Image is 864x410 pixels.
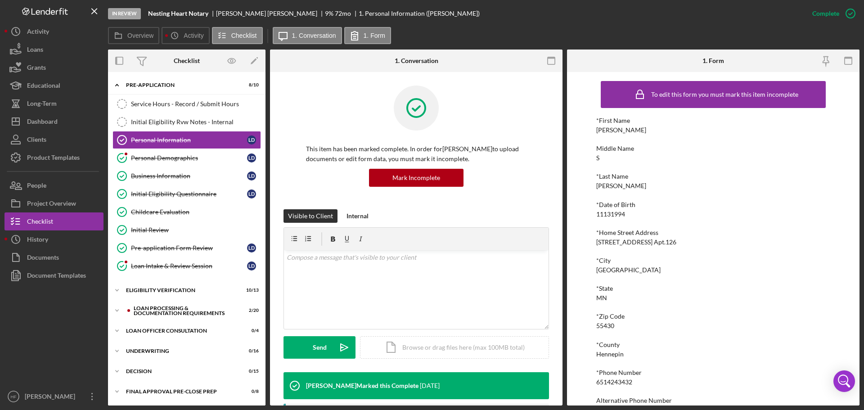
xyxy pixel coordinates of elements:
[243,82,259,88] div: 8 / 10
[131,262,247,270] div: Loan Intake & Review Session
[313,336,327,359] div: Send
[803,5,859,23] button: Complete
[131,118,261,126] div: Initial Eligibility Rvw Notes - Internal
[112,185,261,203] a: Initial Eligibility QuestionnaireLD
[596,285,830,292] div: *State
[4,131,103,149] a: Clients
[596,266,661,274] div: [GEOGRAPHIC_DATA]
[27,230,48,251] div: History
[4,77,103,95] button: Educational
[22,387,81,408] div: [PERSON_NAME]
[126,82,236,88] div: Pre-Application
[4,266,103,284] button: Document Templates
[288,209,333,223] div: Visible to Client
[702,57,724,64] div: 1. Form
[596,173,830,180] div: *Last Name
[596,126,646,134] div: [PERSON_NAME]
[4,59,103,77] a: Grants
[126,328,236,333] div: Loan Officer Consultation
[231,32,257,39] label: Checklist
[131,190,247,198] div: Initial Eligibility Questionnaire
[112,149,261,167] a: Personal DemographicsLD
[273,27,342,44] button: 1. Conversation
[243,369,259,374] div: 0 / 15
[131,136,247,144] div: Personal Information
[335,10,351,17] div: 72 mo
[369,169,463,187] button: Mark Incomplete
[4,230,103,248] a: History
[184,32,203,39] label: Activity
[112,203,261,221] a: Childcare Evaluation
[247,171,256,180] div: L D
[11,394,17,399] text: HF
[247,153,256,162] div: L D
[247,243,256,252] div: L D
[27,41,43,61] div: Loans
[126,348,236,354] div: Underwriting
[833,370,855,392] div: Open Intercom Messenger
[392,169,440,187] div: Mark Incomplete
[306,144,526,164] p: This item has been marked complete. In order for [PERSON_NAME] to upload documents or edit form d...
[4,176,103,194] button: People
[812,5,839,23] div: Complete
[596,201,830,208] div: *Date of Birth
[27,212,53,233] div: Checklist
[112,113,261,131] a: Initial Eligibility Rvw Notes - Internal
[596,182,646,189] div: [PERSON_NAME]
[4,387,103,405] button: HF[PERSON_NAME]
[4,194,103,212] button: Project Overview
[126,389,236,394] div: Final Approval Pre-Close Prep
[112,257,261,275] a: Loan Intake & Review SessionLD
[27,194,76,215] div: Project Overview
[27,176,46,197] div: People
[243,348,259,354] div: 0 / 16
[148,10,208,17] b: Nesting Heart Notary
[420,382,440,389] time: 2025-08-27 22:36
[4,41,103,59] button: Loans
[212,27,263,44] button: Checklist
[27,131,46,151] div: Clients
[596,117,830,124] div: *First Name
[112,95,261,113] a: Service Hours - Record / Submit Hours
[344,27,391,44] button: 1. Form
[596,313,830,320] div: *Zip Code
[174,57,200,64] div: Checklist
[596,229,830,236] div: *Home Street Address
[596,341,830,348] div: *County
[596,239,676,246] div: [STREET_ADDRESS] Apt.126
[112,167,261,185] a: Business InformationLD
[596,322,614,329] div: 55430
[596,378,632,386] div: 6514243432
[4,23,103,41] button: Activity
[359,10,480,17] div: 1. Personal Information ([PERSON_NAME])
[346,209,369,223] div: Internal
[27,266,86,287] div: Document Templates
[131,100,261,108] div: Service Hours - Record / Submit Hours
[126,288,236,293] div: Eligibility Verification
[596,351,624,358] div: Hennepin
[27,23,49,43] div: Activity
[596,154,599,162] div: S
[4,212,103,230] button: Checklist
[596,369,830,376] div: *Phone Number
[27,59,46,79] div: Grants
[247,261,256,270] div: L D
[27,77,60,97] div: Educational
[243,308,259,313] div: 2 / 20
[4,248,103,266] button: Documents
[112,221,261,239] a: Initial Review
[131,154,247,162] div: Personal Demographics
[131,226,261,234] div: Initial Review
[131,172,247,180] div: Business Information
[112,131,261,149] a: Personal InformationLD
[596,257,830,264] div: *City
[4,95,103,113] button: Long-Term
[108,8,141,19] div: In Review
[651,91,798,98] div: To edit this form you must mark this item incomplete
